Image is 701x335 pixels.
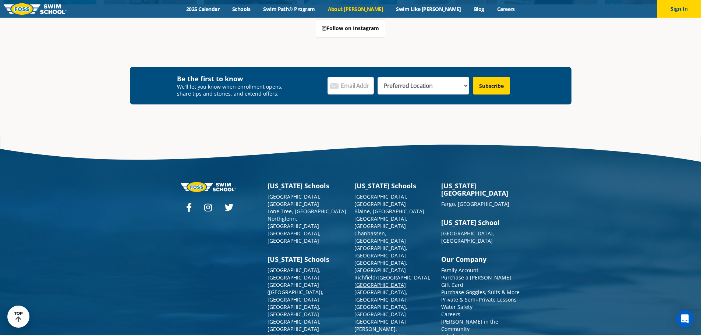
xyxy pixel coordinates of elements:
[354,215,407,229] a: [GEOGRAPHIC_DATA], [GEOGRAPHIC_DATA]
[676,310,694,328] div: Open Intercom Messenger
[441,230,494,244] a: [GEOGRAPHIC_DATA], [GEOGRAPHIC_DATA]
[354,274,431,288] a: Richfield/[GEOGRAPHIC_DATA], [GEOGRAPHIC_DATA]
[441,289,520,296] a: Purchase Goggles, Suits & More
[328,77,374,95] input: Email Address
[441,318,498,332] a: [PERSON_NAME] in the Community
[441,311,460,318] a: Careers
[441,182,521,197] h3: [US_STATE][GEOGRAPHIC_DATA]
[181,182,236,192] img: Foss-logo-horizontal-white.svg
[441,303,472,310] a: Water Safety
[473,77,510,95] input: Subscribe
[180,6,226,13] a: 2025 Calendar
[4,3,67,15] img: FOSS Swim School Logo
[321,6,390,13] a: About [PERSON_NAME]
[390,6,468,13] a: Swim Like [PERSON_NAME]
[177,83,288,97] p: We’ll let you know when enrollment opens, share tips and stories, and extend offers:
[14,311,23,322] div: TOP
[268,303,321,318] a: [GEOGRAPHIC_DATA], [GEOGRAPHIC_DATA]
[257,6,321,13] a: Swim Path® Program
[226,6,257,13] a: Schools
[441,274,511,288] a: Purchase a [PERSON_NAME] Gift Card
[268,267,321,281] a: [GEOGRAPHIC_DATA], [GEOGRAPHIC_DATA]
[441,256,521,263] h3: Our Company
[177,74,288,83] h4: Be the first to know
[268,215,319,229] a: Northglenn, [GEOGRAPHIC_DATA]
[354,303,407,318] a: [GEOGRAPHIC_DATA], [GEOGRAPHIC_DATA]
[354,289,407,303] a: [GEOGRAPHIC_DATA], [GEOGRAPHIC_DATA]
[441,296,517,303] a: Private & Semi-Private Lessons
[354,182,434,189] h3: [US_STATE] Schools
[268,318,321,332] a: [GEOGRAPHIC_DATA], [GEOGRAPHIC_DATA]
[354,230,406,244] a: Chanhassen, [GEOGRAPHIC_DATA]
[268,230,321,244] a: [GEOGRAPHIC_DATA], [GEOGRAPHIC_DATA]
[268,281,323,303] a: [GEOGRAPHIC_DATA] ([GEOGRAPHIC_DATA]), [GEOGRAPHIC_DATA]
[354,259,407,274] a: [GEOGRAPHIC_DATA], [GEOGRAPHIC_DATA]
[316,19,385,38] a: Follow on Instagram
[441,219,521,226] h3: [US_STATE] School
[354,208,424,215] a: Blaine, [GEOGRAPHIC_DATA]
[441,267,478,274] a: Family Account
[268,193,321,207] a: [GEOGRAPHIC_DATA], [GEOGRAPHIC_DATA]
[268,208,346,215] a: Lone Tree, [GEOGRAPHIC_DATA]
[268,182,347,189] h3: [US_STATE] Schools
[491,6,521,13] a: Careers
[268,256,347,263] h3: [US_STATE] Schools
[354,245,407,259] a: [GEOGRAPHIC_DATA], [GEOGRAPHIC_DATA]
[441,200,509,207] a: Fargo, [GEOGRAPHIC_DATA]
[354,193,407,207] a: [GEOGRAPHIC_DATA], [GEOGRAPHIC_DATA]
[467,6,491,13] a: Blog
